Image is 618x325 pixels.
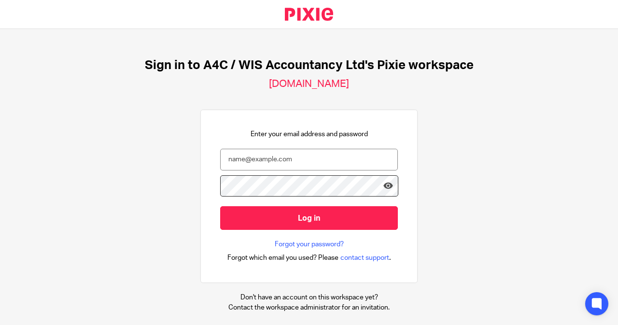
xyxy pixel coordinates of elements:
h2: [DOMAIN_NAME] [269,78,349,90]
a: Forgot your password? [275,240,344,249]
p: Contact the workspace administrator for an invitation. [228,303,390,312]
span: contact support [340,253,389,263]
input: name@example.com [220,149,398,170]
input: Log in [220,206,398,230]
span: Forgot which email you used? Please [227,253,338,263]
div: . [227,252,391,263]
p: Don't have an account on this workspace yet? [228,293,390,302]
h1: Sign in to A4C / WIS Accountancy Ltd's Pixie workspace [145,58,474,73]
p: Enter your email address and password [251,129,368,139]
